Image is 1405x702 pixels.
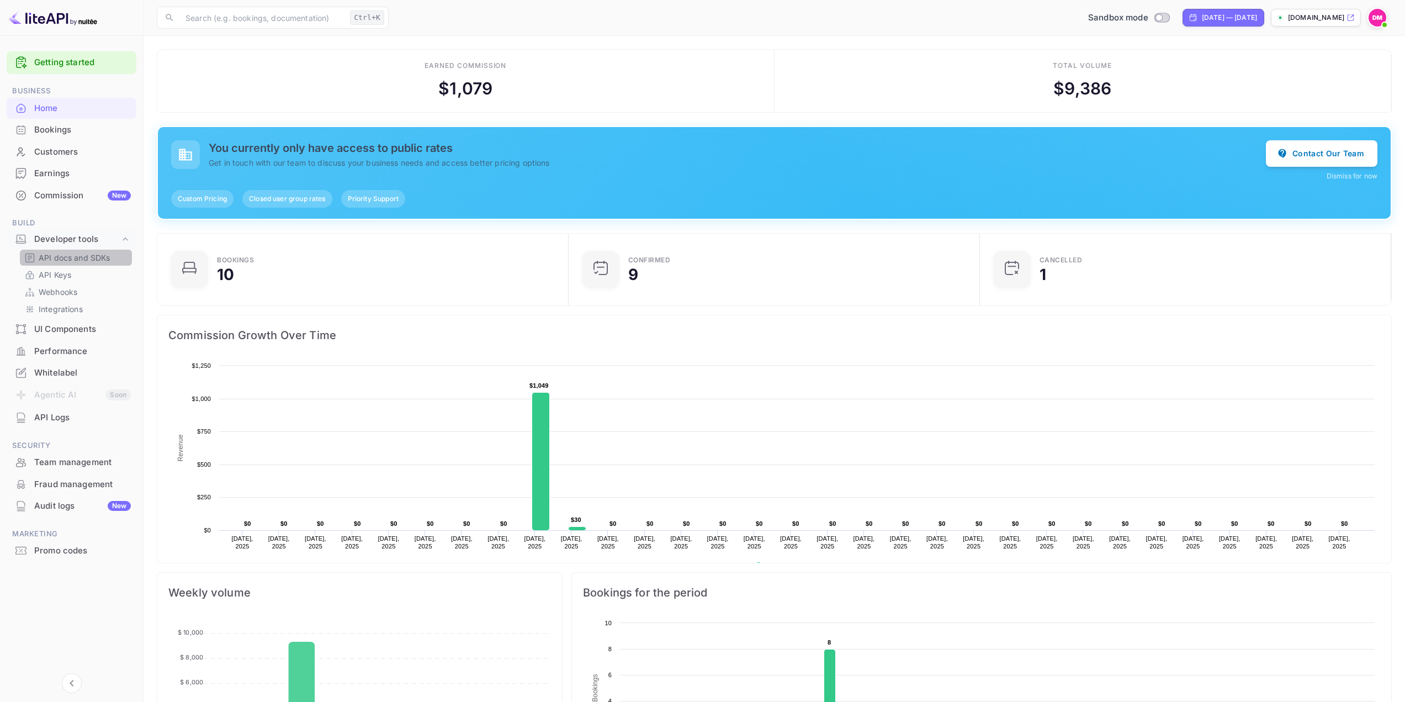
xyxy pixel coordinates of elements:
a: Fraud management [7,474,136,494]
text: 6 [608,672,612,678]
text: $0 [1341,520,1348,527]
text: [DATE], 2025 [890,535,911,550]
div: Customers [34,146,131,159]
text: $0 [902,520,909,527]
text: $0 [683,520,690,527]
text: $750 [197,428,211,435]
div: Earnings [7,163,136,184]
text: $0 [244,520,251,527]
text: [DATE], 2025 [926,535,948,550]
span: Custom Pricing [171,194,234,204]
div: 10 [217,267,234,282]
text: [DATE], 2025 [1183,535,1204,550]
text: $0 [1305,520,1312,527]
p: Integrations [39,303,83,315]
div: Promo codes [34,545,131,557]
a: API docs and SDKs [24,252,128,263]
div: API Logs [34,411,131,424]
div: New [108,191,131,200]
p: Get in touch with our team to discuss your business needs and access better pricing options [209,157,1266,168]
text: $0 [1048,520,1056,527]
a: Audit logsNew [7,495,136,516]
div: $ 1,079 [438,76,492,101]
text: [DATE], 2025 [1329,535,1350,550]
div: Switch to Production mode [1084,12,1174,24]
div: Whitelabel [34,367,131,379]
div: Fraud management [7,474,136,495]
div: Webhooks [20,284,132,300]
text: $0 [1085,520,1092,527]
a: Integrations [24,303,128,315]
div: Developer tools [7,230,136,249]
div: Team management [7,452,136,473]
text: $0 [719,520,727,527]
text: $1,049 [529,382,549,389]
div: 1 [1040,267,1046,282]
text: [DATE], 2025 [670,535,692,550]
text: $0 [1231,520,1238,527]
text: [DATE], 2025 [1036,535,1058,550]
a: Team management [7,452,136,472]
div: Commission [34,189,131,202]
span: Bookings for the period [583,584,1380,601]
img: Dylan McLean [1369,9,1386,27]
text: [DATE], 2025 [268,535,290,550]
div: CANCELLED [1040,257,1083,263]
a: Whitelabel [7,362,136,383]
text: $0 [829,520,836,527]
text: [DATE], 2025 [817,535,838,550]
div: UI Components [7,319,136,340]
text: $0 [204,527,211,534]
text: $0 [354,520,361,527]
img: LiteAPI logo [9,9,97,27]
button: Dismiss for now [1327,171,1377,181]
div: Getting started [7,51,136,74]
text: $0 [1012,520,1019,527]
text: [DATE], 2025 [744,535,765,550]
text: [DATE], 2025 [524,535,545,550]
text: $0 [1158,520,1165,527]
div: Earned commission [425,61,506,71]
div: 9 [628,267,638,282]
text: $0 [646,520,654,527]
text: [DATE], 2025 [415,535,436,550]
span: Security [7,440,136,452]
div: Fraud management [34,478,131,491]
text: $0 [500,520,507,527]
text: 8 [828,639,831,646]
text: [DATE], 2025 [305,535,326,550]
a: Performance [7,341,136,361]
text: 10 [605,620,612,626]
div: $ 9,386 [1053,76,1111,101]
text: [DATE], 2025 [597,535,619,550]
div: API Logs [7,407,136,429]
span: Marketing [7,528,136,540]
text: Revenue [177,434,184,461]
tspan: $ 6,000 [180,678,203,686]
div: API docs and SDKs [20,250,132,266]
text: $0 [866,520,873,527]
text: $0 [609,520,617,527]
a: Promo codes [7,540,136,561]
text: $0 [390,520,397,527]
a: Webhooks [24,286,128,298]
span: Business [7,85,136,97]
text: $0 [975,520,983,527]
div: API Keys [20,267,132,283]
text: [DATE], 2025 [1255,535,1277,550]
div: Earnings [34,167,131,180]
div: Total volume [1053,61,1112,71]
div: Customers [7,141,136,163]
p: [DOMAIN_NAME] [1288,13,1344,23]
text: [DATE], 2025 [1109,535,1131,550]
div: Audit logs [34,500,131,513]
text: [DATE], 2025 [1292,535,1313,550]
a: Customers [7,141,136,162]
div: Developer tools [34,233,120,246]
text: [DATE], 2025 [963,535,984,550]
div: Bookings [217,257,254,263]
div: Home [34,102,131,115]
div: Bookings [7,119,136,141]
div: Promo codes [7,540,136,562]
button: Collapse navigation [62,673,82,693]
